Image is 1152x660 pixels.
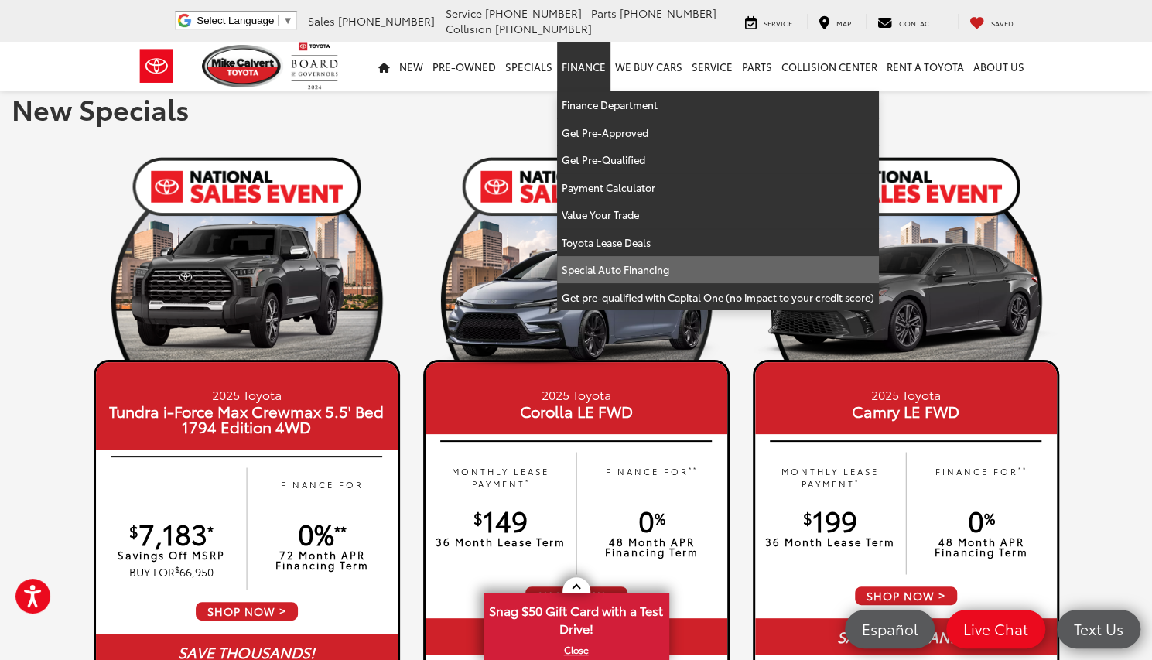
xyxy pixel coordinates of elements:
[853,585,959,607] span: SHOP NOW
[433,537,569,547] p: 36 Month Lease Term
[946,610,1045,648] a: Live Chat
[854,619,925,638] span: Español
[764,18,792,28] span: Service
[1066,619,1131,638] span: Text Us
[429,385,723,403] small: 2025 Toyota
[94,151,400,360] img: 19_1754319064.png
[955,619,1036,638] span: Live Chat
[557,201,879,229] a: Value Your Trade
[968,500,995,539] span: 0
[803,507,812,528] sup: $
[395,42,428,91] a: New
[914,537,1049,557] p: 48 Month APR Financing Term
[584,465,720,491] p: FINANCE FOR
[733,14,804,29] a: Service
[446,21,492,36] span: Collision
[899,18,934,28] span: Contact
[374,42,395,91] a: Home
[501,42,557,91] a: Specials
[423,217,730,370] img: 25_Corolla_XSE_Celestite_Left
[426,618,727,655] div: SAVE THOUSANDS!
[753,217,1059,370] img: 25_Camry_XSE_Gray_Left
[128,41,186,91] img: Toyota
[763,537,898,547] p: 36 Month Lease Term
[655,507,665,528] sup: %
[591,5,617,21] span: Parts
[803,500,857,539] span: 199
[557,91,879,119] a: Finance Department
[175,563,179,575] sup: $
[94,217,400,370] img: 25_Tundra_Capstone_Gray_Left
[737,42,777,91] a: Parts
[433,465,569,491] p: MONTHLY LEASE PAYMENT
[104,550,239,560] p: Savings Off MSRP
[759,385,1053,403] small: 2025 Toyota
[129,513,207,552] span: 7,183
[753,151,1059,360] img: 19_1754319064.png
[100,385,394,403] small: 2025 Toyota
[423,151,730,360] img: 19_1754319064.png
[194,600,299,622] span: SHOP NOW
[197,15,274,26] span: Select Language
[473,500,528,539] span: 149
[338,13,435,29] span: [PHONE_NUMBER]
[807,14,863,29] a: Map
[763,465,898,491] p: MONTHLY LEASE PAYMENT
[298,513,334,552] span: 0%
[255,550,390,570] p: 72 Month APR Financing Term
[557,119,879,147] a: Get Pre-Approved
[620,5,716,21] span: [PHONE_NUMBER]
[308,13,335,29] span: Sales
[836,18,851,28] span: Map
[914,465,1049,491] p: FINANCE FOR
[255,478,390,504] p: FINANCE FOR
[882,42,969,91] a: Rent a Toyota
[12,93,1140,124] h1: New Specials
[557,229,879,257] a: Toyota Lease Deals
[557,42,610,91] a: Finance
[866,14,945,29] a: Contact
[610,42,687,91] a: WE BUY CARS
[129,520,138,542] sup: $
[557,284,879,311] a: Get pre-qualified with Capital One (no impact to your credit score)
[485,594,668,641] span: Snag $50 Gift Card with a Test Drive!
[845,610,935,648] a: Español
[473,507,483,528] sup: $
[557,146,879,174] a: Get Pre-Qualified
[202,45,284,87] img: Mike Calvert Toyota
[777,42,882,91] a: Collision Center
[638,500,665,539] span: 0
[557,174,879,202] a: Payment Calculator
[991,18,1014,28] span: Saved
[958,14,1025,29] a: My Saved Vehicles
[104,564,239,580] p: BUY FOR 66,950
[485,5,582,21] span: [PHONE_NUMBER]
[495,21,592,36] span: [PHONE_NUMBER]
[687,42,737,91] a: Service
[557,256,879,284] a: Special Auto Financing
[429,403,723,419] span: Corolla LE FWD
[759,403,1053,419] span: Camry LE FWD
[984,507,995,528] sup: %
[428,42,501,91] a: Pre-Owned
[197,15,292,26] a: Select Language​
[100,403,394,434] span: Tundra i-Force Max Crewmax 5.5' Bed 1794 Edition 4WD
[755,618,1057,655] div: SAVE THOUSANDS!
[282,15,292,26] span: ▼
[446,5,482,21] span: Service
[969,42,1029,91] a: About Us
[584,537,720,557] p: 48 Month APR Financing Term
[1057,610,1140,648] a: Text Us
